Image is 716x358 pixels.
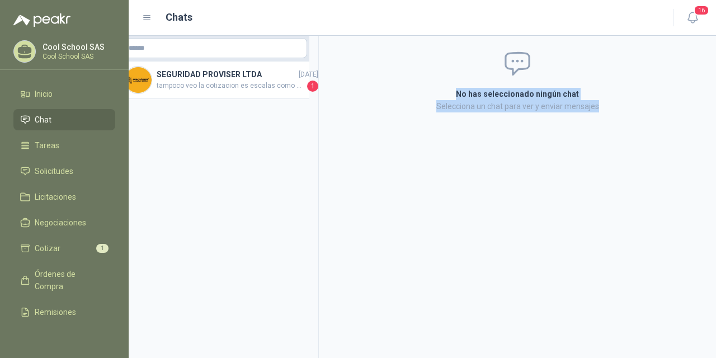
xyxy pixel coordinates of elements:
a: Remisiones [13,302,115,323]
a: Chat [13,109,115,130]
a: Company LogoSEGURIDAD PROVISER LTDA[DATE]tampoco veo la cotizacion es escalas como se solcito1 [120,62,309,99]
button: 16 [682,8,703,28]
span: Chat [35,114,51,126]
a: Cotizar1 [13,238,115,259]
a: Configuración [13,327,115,348]
span: Solicitudes [35,165,73,177]
span: 1 [96,244,109,253]
a: Solicitudes [13,161,115,182]
span: tampoco veo la cotizacion es escalas como se solcito [157,81,305,92]
p: Selecciona un chat para ver y enviar mensajes [332,100,703,112]
span: Inicio [35,88,53,100]
h1: Chats [166,10,192,25]
h4: SEGURIDAD PROVISER LTDA [157,68,296,81]
img: Logo peakr [13,13,70,27]
span: Remisiones [35,306,76,318]
span: Licitaciones [35,191,76,203]
a: Negociaciones [13,212,115,233]
h2: No has seleccionado ningún chat [332,88,703,100]
span: Cotizar [35,242,60,255]
a: Licitaciones [13,186,115,208]
span: Tareas [35,139,59,152]
span: Órdenes de Compra [35,268,105,293]
span: 16 [694,5,709,16]
a: Órdenes de Compra [13,263,115,297]
span: Negociaciones [35,216,86,229]
a: Inicio [13,83,115,105]
p: Cool School SAS [43,53,112,60]
span: [DATE] [299,69,318,80]
p: Cool School SAS [43,43,112,51]
a: Tareas [13,135,115,156]
span: 1 [307,81,318,92]
img: Company Logo [125,67,152,93]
